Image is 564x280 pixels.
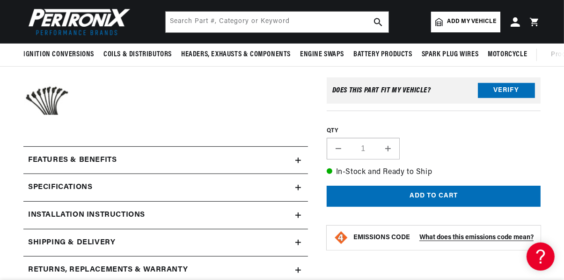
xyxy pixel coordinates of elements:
[327,166,541,179] p: In-Stock and Ready to Ship
[23,44,99,66] summary: Ignition Conversions
[23,121,70,168] button: Load image 8 in gallery view
[431,12,500,32] a: Add my vehicle
[28,264,188,276] h2: Returns, Replacements & Warranty
[28,237,115,249] h2: Shipping & Delivery
[295,44,349,66] summary: Engine Swaps
[28,182,92,194] h2: Specifications
[28,154,117,166] h2: Features & Benefits
[353,234,534,242] button: EMISSIONS CODEWhat does this emissions code mean?
[103,50,172,60] span: Coils & Distributors
[23,229,308,257] summary: Shipping & Delivery
[368,12,388,32] button: search button
[447,17,496,26] span: Add my vehicle
[23,50,94,60] span: Ignition Conversions
[176,44,295,66] summary: Headers, Exhausts & Components
[23,147,308,174] summary: Features & Benefits
[23,70,70,117] button: Load image 7 in gallery view
[327,127,541,135] label: QTY
[353,234,410,241] strong: EMISSIONS CODE
[353,50,412,60] span: Battery Products
[478,83,535,98] button: Verify
[332,87,431,94] div: Does This part fit My vehicle?
[483,44,532,66] summary: Motorcycle
[334,230,349,245] img: Emissions code
[488,50,527,60] span: Motorcycle
[28,209,145,221] h2: Installation instructions
[417,44,483,66] summary: Spark Plug Wires
[23,6,131,38] img: Pertronix
[419,234,534,241] strong: What does this emissions code mean?
[422,50,479,60] span: Spark Plug Wires
[99,44,176,66] summary: Coils & Distributors
[166,12,388,32] input: Search Part #, Category or Keyword
[327,186,541,207] button: Add to cart
[349,44,417,66] summary: Battery Products
[181,50,291,60] span: Headers, Exhausts & Components
[23,174,308,201] summary: Specifications
[23,202,308,229] summary: Installation instructions
[300,50,344,60] span: Engine Swaps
